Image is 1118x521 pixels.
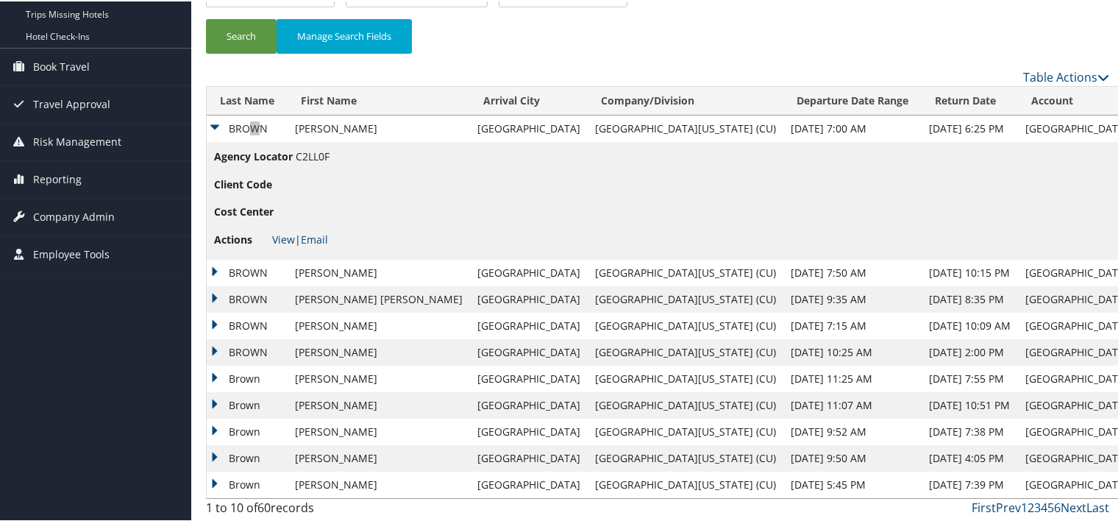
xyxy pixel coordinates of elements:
[972,498,996,514] a: First
[277,18,412,52] button: Manage Search Fields
[783,470,922,497] td: [DATE] 5:45 PM
[207,470,288,497] td: Brown
[922,444,1018,470] td: [DATE] 4:05 PM
[783,417,922,444] td: [DATE] 9:52 AM
[922,470,1018,497] td: [DATE] 7:39 PM
[470,311,588,338] td: [GEOGRAPHIC_DATA]
[1023,68,1109,84] a: Table Actions
[33,47,90,84] span: Book Travel
[922,85,1018,114] th: Return Date: activate to sort column ascending
[288,85,470,114] th: First Name: activate to sort column ascending
[588,364,783,391] td: [GEOGRAPHIC_DATA][US_STATE] (CU)
[301,231,328,245] a: Email
[288,417,470,444] td: [PERSON_NAME]
[588,114,783,141] td: [GEOGRAPHIC_DATA][US_STATE] (CU)
[207,444,288,470] td: Brown
[996,498,1021,514] a: Prev
[207,311,288,338] td: BROWN
[1047,498,1054,514] a: 5
[288,364,470,391] td: [PERSON_NAME]
[783,85,922,114] th: Departure Date Range: activate to sort column ascending
[588,85,783,114] th: Company/Division
[288,470,470,497] td: [PERSON_NAME]
[588,417,783,444] td: [GEOGRAPHIC_DATA][US_STATE] (CU)
[470,391,588,417] td: [GEOGRAPHIC_DATA]
[1041,498,1047,514] a: 4
[207,258,288,285] td: BROWN
[922,338,1018,364] td: [DATE] 2:00 PM
[288,114,470,141] td: [PERSON_NAME]
[588,391,783,417] td: [GEOGRAPHIC_DATA][US_STATE] (CU)
[922,417,1018,444] td: [DATE] 7:38 PM
[588,311,783,338] td: [GEOGRAPHIC_DATA][US_STATE] (CU)
[214,147,293,163] span: Agency Locator
[1054,498,1061,514] a: 6
[588,470,783,497] td: [GEOGRAPHIC_DATA][US_STATE] (CU)
[470,364,588,391] td: [GEOGRAPHIC_DATA]
[470,258,588,285] td: [GEOGRAPHIC_DATA]
[783,258,922,285] td: [DATE] 7:50 AM
[288,391,470,417] td: [PERSON_NAME]
[783,285,922,311] td: [DATE] 9:35 AM
[288,338,470,364] td: [PERSON_NAME]
[470,417,588,444] td: [GEOGRAPHIC_DATA]
[288,311,470,338] td: [PERSON_NAME]
[288,285,470,311] td: [PERSON_NAME] [PERSON_NAME]
[207,114,288,141] td: BROWN
[783,338,922,364] td: [DATE] 10:25 AM
[783,114,922,141] td: [DATE] 7:00 AM
[922,311,1018,338] td: [DATE] 10:09 AM
[33,122,121,159] span: Risk Management
[288,444,470,470] td: [PERSON_NAME]
[33,85,110,121] span: Travel Approval
[214,202,274,219] span: Cost Center
[588,338,783,364] td: [GEOGRAPHIC_DATA][US_STATE] (CU)
[783,311,922,338] td: [DATE] 7:15 AM
[33,160,82,196] span: Reporting
[783,391,922,417] td: [DATE] 11:07 AM
[588,258,783,285] td: [GEOGRAPHIC_DATA][US_STATE] (CU)
[922,114,1018,141] td: [DATE] 6:25 PM
[922,285,1018,311] td: [DATE] 8:35 PM
[783,444,922,470] td: [DATE] 9:50 AM
[207,338,288,364] td: BROWN
[922,364,1018,391] td: [DATE] 7:55 PM
[588,285,783,311] td: [GEOGRAPHIC_DATA][US_STATE] (CU)
[207,85,288,114] th: Last Name: activate to sort column ascending
[470,285,588,311] td: [GEOGRAPHIC_DATA]
[272,231,295,245] a: View
[207,417,288,444] td: Brown
[470,444,588,470] td: [GEOGRAPHIC_DATA]
[1021,498,1028,514] a: 1
[1034,498,1041,514] a: 3
[470,85,588,114] th: Arrival City: activate to sort column ascending
[783,364,922,391] td: [DATE] 11:25 AM
[214,175,272,191] span: Client Code
[1061,498,1086,514] a: Next
[922,391,1018,417] td: [DATE] 10:51 PM
[470,470,588,497] td: [GEOGRAPHIC_DATA]
[296,148,330,162] span: C2LL0F
[1086,498,1109,514] a: Last
[207,285,288,311] td: BROWN
[207,364,288,391] td: Brown
[206,18,277,52] button: Search
[214,230,269,247] span: Actions
[588,444,783,470] td: [GEOGRAPHIC_DATA][US_STATE] (CU)
[1028,498,1034,514] a: 2
[288,258,470,285] td: [PERSON_NAME]
[33,235,110,272] span: Employee Tools
[272,231,328,245] span: |
[33,197,115,234] span: Company Admin
[470,114,588,141] td: [GEOGRAPHIC_DATA]
[207,391,288,417] td: Brown
[470,338,588,364] td: [GEOGRAPHIC_DATA]
[257,498,271,514] span: 60
[922,258,1018,285] td: [DATE] 10:15 PM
